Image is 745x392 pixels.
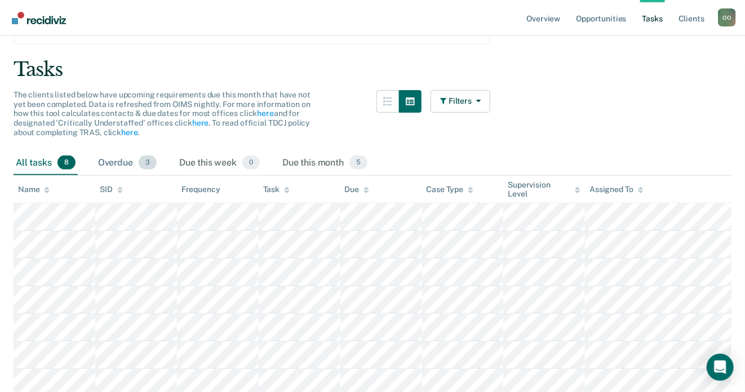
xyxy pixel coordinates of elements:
div: Assigned To [589,185,643,194]
a: here [121,128,138,137]
a: here [192,118,209,127]
span: 8 [57,155,76,170]
div: SID [100,185,123,194]
div: Supervision Level [508,180,580,199]
span: 5 [349,155,367,170]
button: Profile dropdown button [718,8,736,26]
div: O O [718,8,736,26]
div: All tasks8 [14,151,78,176]
div: Frequency [181,185,220,194]
div: Overdue3 [96,151,159,176]
div: Tasks [14,58,731,81]
a: here [257,109,273,118]
span: 3 [139,155,157,170]
div: Case Type [427,185,474,194]
span: The clients listed below have upcoming requirements due this month that have not yet been complet... [14,90,311,137]
div: Task [263,185,290,194]
div: Due this month5 [280,151,370,176]
span: 0 [242,155,260,170]
img: Recidiviz [12,12,66,24]
div: Open Intercom Messenger [707,354,734,381]
button: Filters [431,90,490,113]
div: Due this week0 [177,151,262,176]
div: Due [345,185,370,194]
div: Name [18,185,50,194]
